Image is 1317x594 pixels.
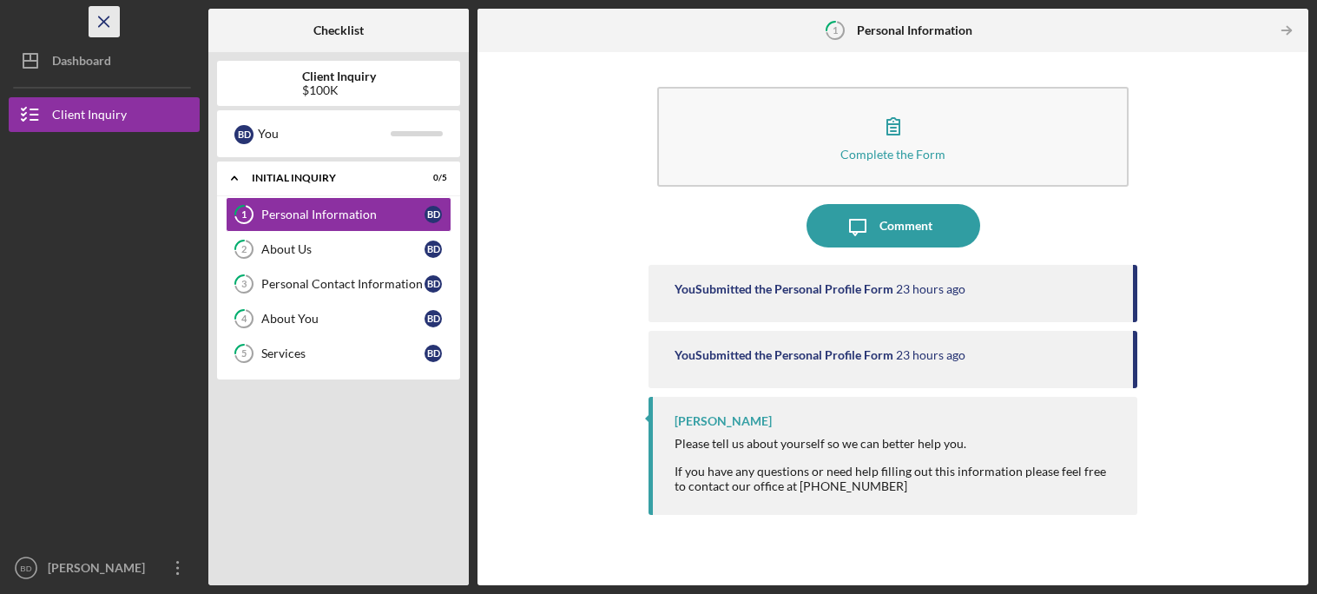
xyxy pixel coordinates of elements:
[425,275,442,293] div: B D
[896,282,965,296] time: 2025-08-28 18:14
[241,279,247,290] tspan: 3
[840,148,945,161] div: Complete the Form
[879,204,932,247] div: Comment
[675,348,893,362] div: You Submitted the Personal Profile Form
[252,173,404,183] div: Initial Inquiry
[261,242,425,256] div: About Us
[313,23,364,37] b: Checklist
[234,125,254,144] div: B D
[675,465,1119,492] div: If you have any questions or need help filling out this information please feel free to contact o...
[807,204,980,247] button: Comment
[261,346,425,360] div: Services
[9,97,200,132] button: Client Inquiry
[241,313,247,325] tspan: 4
[425,345,442,362] div: B D
[896,348,965,362] time: 2025-08-28 18:14
[226,336,451,371] a: 5ServicesBD
[857,23,972,37] b: Personal Information
[226,197,451,232] a: 1Personal InformationBD
[416,173,447,183] div: 0 / 5
[9,551,200,585] button: BD[PERSON_NAME]
[675,414,772,428] div: [PERSON_NAME]
[9,43,200,78] button: Dashboard
[675,437,1119,451] div: Please tell us about yourself so we can better help you.
[425,206,442,223] div: B D
[241,348,247,360] tspan: 5
[675,282,893,296] div: You Submitted the Personal Profile Form
[425,241,442,258] div: B D
[20,564,31,573] text: BD
[261,312,425,326] div: About You
[302,69,376,83] b: Client Inquiry
[302,83,376,97] div: $100K
[52,43,111,82] div: Dashboard
[226,232,451,267] a: 2About UsBD
[43,551,156,590] div: [PERSON_NAME]
[261,277,425,291] div: Personal Contact Information
[833,24,838,36] tspan: 1
[657,87,1128,187] button: Complete the Form
[258,119,391,148] div: You
[425,310,442,327] div: B D
[241,244,247,255] tspan: 2
[52,97,127,136] div: Client Inquiry
[241,209,247,221] tspan: 1
[226,267,451,301] a: 3Personal Contact InformationBD
[261,208,425,221] div: Personal Information
[226,301,451,336] a: 4About YouBD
